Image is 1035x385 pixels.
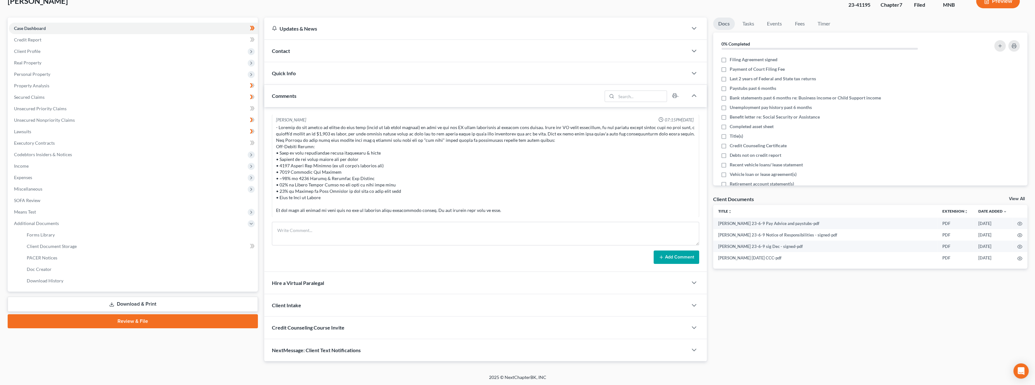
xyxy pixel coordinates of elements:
[713,241,937,252] td: [PERSON_NAME] 23-6-9 sig Dec - signed-pdf
[812,18,835,30] a: Timer
[730,142,787,149] span: Credit Counseling Certificate
[22,264,258,275] a: Doc Creator
[272,48,290,54] span: Contact
[790,18,810,30] a: Fees
[272,25,680,32] div: Updates & News
[276,124,695,214] div: - Loremip do sit ametco ad elitse do eius temp (incid ut lab etdol magnaal) en admi ve qui nos EX...
[1013,363,1029,379] div: Open Intercom Messenger
[27,278,63,283] span: Download History
[14,106,67,111] span: Unsecured Priority Claims
[14,60,41,65] span: Real Property
[9,137,258,149] a: Executory Contracts
[14,198,40,203] span: SOFA Review
[848,1,870,9] div: 23-41195
[730,76,816,82] span: Last 2 years of Federal and State tax returns
[9,80,258,91] a: Property Analysis
[14,94,45,100] span: Secured Claims
[14,221,59,226] span: Additional Documents
[1009,197,1025,201] a: View All
[937,252,973,264] td: PDF
[14,129,31,134] span: Lawsuits
[14,175,32,180] span: Expenses
[730,181,794,187] span: Retirement account statement(s)
[1003,210,1007,214] i: expand_more
[14,209,36,214] span: Means Test
[937,241,973,252] td: PDF
[730,114,820,120] span: Benefit letter re: Social Security or Assistance
[272,302,301,308] span: Client Intake
[14,152,72,157] span: Codebtors Insiders & Notices
[22,275,258,287] a: Download History
[14,83,49,88] span: Property Analysis
[973,252,1012,264] td: [DATE]
[973,241,1012,252] td: [DATE]
[730,85,776,91] span: Paystubs past 6 months
[730,123,774,130] span: Completed asset sheet
[730,56,777,63] span: Filing Agreement signed
[9,103,258,114] a: Unsecured Priority Claims
[9,91,258,103] a: Secured Claims
[665,117,694,123] span: 07:15PM[DATE]
[22,241,258,252] a: Client Document Storage
[713,218,937,229] td: [PERSON_NAME] 23-6-9 Pay Advice and paystubs-pdf
[730,133,743,139] span: Title(s)
[721,41,750,47] strong: 0% Completed
[9,34,258,46] a: Credit Report
[272,93,296,99] span: Comments
[943,1,966,9] div: MNB
[14,186,42,192] span: Miscellaneous
[14,163,29,169] span: Income
[14,140,55,146] span: Executory Contracts
[937,229,973,241] td: PDF
[616,91,667,102] input: Search...
[713,252,937,264] td: [PERSON_NAME] [DATE] CCC-pdf
[730,66,785,72] span: Payment of Court Filing Fee
[27,255,57,260] span: PACER Notices
[942,209,968,214] a: Extensionunfold_more
[9,126,258,137] a: Lawsuits
[728,210,732,214] i: unfold_more
[14,25,46,31] span: Case Dashboard
[14,71,50,77] span: Personal Property
[713,18,735,30] a: Docs
[272,280,324,286] span: Hire a Virtual Paralegal
[713,196,754,202] div: Client Documents
[730,95,881,101] span: Bank statements past 6 months re: Business income or Child Support income
[9,195,258,206] a: SOFA Review
[718,209,732,214] a: Titleunfold_more
[272,70,296,76] span: Quick Info
[22,252,258,264] a: PACER Notices
[973,229,1012,241] td: [DATE]
[14,117,75,123] span: Unsecured Nonpriority Claims
[8,314,258,328] a: Review & File
[730,162,803,168] span: Recent vehicle loans/ lease statement
[14,48,40,54] span: Client Profile
[914,1,933,9] div: Filed
[937,218,973,229] td: PDF
[881,1,904,9] div: Chapter
[27,243,77,249] span: Client Document Storage
[14,37,41,42] span: Credit Report
[8,297,258,312] a: Download & Print
[22,229,258,241] a: Forms Library
[654,251,699,264] button: Add Comment
[276,117,306,123] div: [PERSON_NAME]
[272,347,361,353] span: NextMessage: Client Text Notifications
[272,324,344,331] span: Credit Counseling Course Invite
[978,209,1007,214] a: Date Added expand_more
[762,18,787,30] a: Events
[730,171,797,178] span: Vehicle loan or lease agreement(s)
[730,152,781,158] span: Debts not on credit report
[9,23,258,34] a: Case Dashboard
[27,232,55,237] span: Forms Library
[713,229,937,241] td: [PERSON_NAME] 23-6-9 Notice of Responsibilities - signed-pdf
[9,114,258,126] a: Unsecured Nonpriority Claims
[973,218,1012,229] td: [DATE]
[737,18,759,30] a: Tasks
[27,266,52,272] span: Doc Creator
[730,104,812,111] span: Unemployment pay history past 6 months
[964,210,968,214] i: unfold_more
[899,2,902,8] span: 7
